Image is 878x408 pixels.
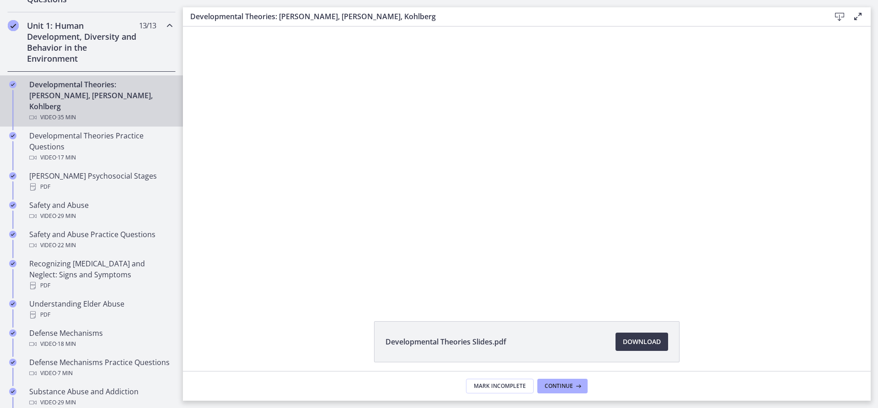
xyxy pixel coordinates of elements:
[8,20,19,31] i: Completed
[29,397,172,408] div: Video
[29,357,172,379] div: Defense Mechanisms Practice Questions
[466,379,534,393] button: Mark Incomplete
[29,211,172,222] div: Video
[29,309,172,320] div: PDF
[29,79,172,123] div: Developmental Theories: [PERSON_NAME], [PERSON_NAME], Kohlberg
[29,328,172,350] div: Defense Mechanisms
[29,229,172,251] div: Safety and Abuse Practice Questions
[190,11,816,22] h3: Developmental Theories: [PERSON_NAME], [PERSON_NAME], Kohlberg
[29,280,172,291] div: PDF
[29,339,172,350] div: Video
[29,386,172,408] div: Substance Abuse and Addiction
[29,240,172,251] div: Video
[29,130,172,163] div: Developmental Theories Practice Questions
[56,211,76,222] span: · 29 min
[139,20,156,31] span: 13 / 13
[29,368,172,379] div: Video
[623,336,661,347] span: Download
[29,200,172,222] div: Safety and Abuse
[27,20,139,64] h2: Unit 1: Human Development, Diversity and Behavior in the Environment
[29,112,172,123] div: Video
[545,382,573,390] span: Continue
[9,329,16,337] i: Completed
[56,368,73,379] span: · 7 min
[9,231,16,238] i: Completed
[537,379,588,393] button: Continue
[56,152,76,163] span: · 17 min
[474,382,526,390] span: Mark Incomplete
[385,336,506,347] span: Developmental Theories Slides.pdf
[56,339,76,350] span: · 18 min
[29,258,172,291] div: Recognizing [MEDICAL_DATA] and Neglect: Signs and Symptoms
[9,81,16,88] i: Completed
[29,152,172,163] div: Video
[616,333,668,351] a: Download
[9,388,16,395] i: Completed
[56,240,76,251] span: · 22 min
[9,300,16,307] i: Completed
[9,132,16,139] i: Completed
[9,172,16,180] i: Completed
[9,201,16,209] i: Completed
[29,298,172,320] div: Understanding Elder Abuse
[56,397,76,408] span: · 29 min
[183,26,871,300] iframe: Video Lesson
[56,112,76,123] span: · 35 min
[29,181,172,192] div: PDF
[9,359,16,366] i: Completed
[9,260,16,267] i: Completed
[29,170,172,192] div: [PERSON_NAME] Psychosocial Stages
